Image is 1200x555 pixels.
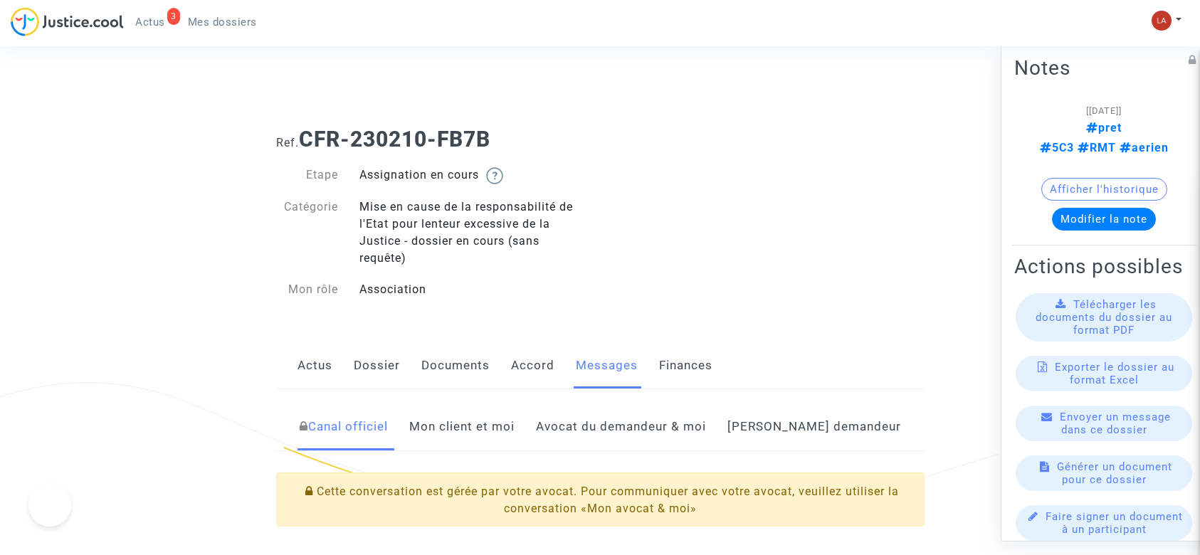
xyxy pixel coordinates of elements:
span: Mes dossiers [188,16,257,28]
span: Télécharger les documents du dossier au format PDF [1036,298,1172,337]
div: Mise en cause de la responsabilité de l'Etat pour lenteur excessive de la Justice - dossier en co... [349,199,600,267]
a: Mon client et moi [409,403,515,450]
button: Afficher l'historique [1041,178,1167,201]
div: Cette conversation est gérée par votre avocat. Pour communiquer avec votre avocat, veuillez utili... [276,472,925,527]
div: Association [349,281,600,298]
a: Accord [511,342,554,389]
span: Ref. [276,136,299,149]
span: Faire signer un document à un participant [1046,510,1183,536]
a: Dossier [354,342,400,389]
h2: Actions possibles [1014,254,1194,279]
a: Avocat du demandeur & moi [536,403,706,450]
a: Finances [659,342,712,389]
span: Envoyer un message dans ce dossier [1060,411,1171,436]
span: [[DATE]] [1086,105,1122,116]
span: 5C3 [1040,141,1074,154]
h2: Notes [1014,55,1194,80]
a: Mes dossiers [177,11,268,33]
iframe: Help Scout Beacon - Open [28,484,71,527]
span: aerien [1116,141,1169,154]
a: 3Actus [124,11,177,33]
b: CFR-230210-FB7B [299,127,490,152]
span: Générer un document pour ce dossier [1057,460,1172,486]
a: Messages [576,342,638,389]
span: Exporter le dossier au format Excel [1055,361,1174,386]
img: help.svg [486,167,503,184]
a: [PERSON_NAME] demandeur [727,403,901,450]
img: jc-logo.svg [11,7,124,36]
div: Etape [265,166,349,184]
img: 3f9b7d9779f7b0ffc2b90d026f0682a9 [1152,11,1172,31]
div: Catégorie [265,199,349,267]
div: Assignation en cours [349,166,600,184]
span: Actus [135,16,165,28]
span: RMT [1074,141,1116,154]
div: 3 [167,8,180,25]
a: Canal officiel [300,403,388,450]
button: Modifier la note [1052,208,1156,231]
div: Mon rôle [265,281,349,298]
span: pret [1086,121,1122,134]
a: Actus [298,342,332,389]
a: Documents [421,342,490,389]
